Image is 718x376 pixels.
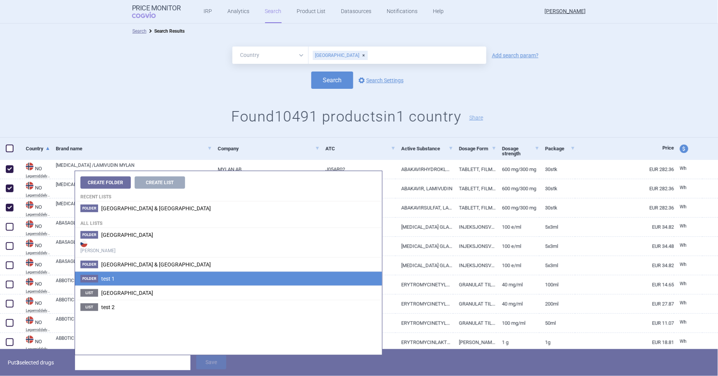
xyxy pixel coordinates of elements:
[26,163,33,170] img: Norway
[26,297,33,305] img: Norway
[311,72,353,89] button: Search
[396,294,453,313] a: ERYTROMYCINETYLSUKSINAT
[26,220,33,228] img: Norway
[496,179,539,198] a: 600 mg/300 mg
[680,204,687,210] span: Wholesale price without VAT
[680,300,687,306] span: Wholesale price without VAT
[674,221,703,232] a: Wh
[357,76,404,85] a: Search Settings
[154,28,185,34] strong: Search Results
[396,275,453,294] a: ERYTROMYCINETYLSUKSINAT
[453,237,496,256] a: INJEKSJONSVÆSKE, OPPLØSNING I FERDIGFYLT PENN
[453,256,496,275] a: INJEKSJONSVÆSKE, OPPLØSNING I FERDIGFYLT PENN
[80,303,98,311] span: List
[396,256,453,275] a: [MEDICAL_DATA] GLARGIN
[539,237,575,256] a: 5x3ml
[26,270,50,274] abbr: Legemiddelverke — List of medicinal products published by the Norwegian Medicines Agency.
[26,201,33,209] img: Norway
[26,289,50,293] abbr: Legemiddelverke — List of medicinal products published by the Norwegian Medicines Agency.
[674,336,703,348] a: Wh
[26,328,50,332] abbr: Legemiddelverke — List of medicinal products published by the Norwegian Medicines Agency.
[396,179,453,198] a: ABAKAVIR, LAMIVUDIN
[539,218,575,236] a: 5x3ml
[56,335,212,349] a: ABBOTICIN
[502,139,539,163] a: Dosage strength
[492,53,539,58] a: Add search param?
[326,139,396,158] a: ATC
[26,259,33,266] img: Norway
[20,316,50,332] a: NONOLegemiddelverke
[539,256,575,275] a: 5x3ml
[20,335,50,351] a: NONOLegemiddelverke
[212,160,320,179] a: MYLAN AB
[16,359,19,366] strong: 3
[80,261,98,268] span: Folder
[56,220,212,233] a: ABASAGLAR
[75,189,382,201] h4: Recent lists
[453,294,496,313] a: GRANULAT TIL MIKSTUR, SUSPENSJON
[680,223,687,229] span: Wholesale price without VAT
[453,333,496,352] a: [PERSON_NAME] TIL INFUSJONSVÆSKE, OPPLØSNING
[459,139,496,158] a: Dosage Form
[132,4,181,12] strong: Price Monitor
[575,256,674,275] a: EUR 34.82
[80,240,87,247] img: CZ
[8,355,69,370] p: Put selected drugs
[539,275,575,294] a: 100ml
[56,316,212,329] a: ABBOTICIN
[26,251,50,255] abbr: Legemiddelverke — List of medicinal products published by the Norwegian Medicines Agency.
[496,294,539,313] a: 40 mg/ml
[674,259,703,271] a: Wh
[20,258,50,274] a: NONOLegemiddelverke
[80,176,131,189] button: Create Folder
[56,200,212,214] a: [MEDICAL_DATA] VIATRIS
[56,258,212,272] a: ABASAGLAR
[539,198,575,217] a: 30stk
[101,290,153,296] span: Cyprus
[20,220,50,236] a: NONOLegemiddelverke
[575,275,674,294] a: EUR 14.65
[396,237,453,256] a: [MEDICAL_DATA] GLARGIN
[469,115,483,120] button: Share
[26,336,33,343] img: Norway
[496,333,539,352] a: 1 g
[26,240,33,247] img: Norway
[101,304,115,310] span: test 2
[313,51,368,60] div: [GEOGRAPHIC_DATA]
[545,139,575,158] a: Package
[56,181,212,195] a: [MEDICAL_DATA] ACCORD
[575,179,674,198] a: EUR 282.36
[196,355,226,369] button: Save
[663,145,674,151] span: Price
[496,237,539,256] a: 100 E/ml
[401,139,453,158] a: Active Substance
[101,205,211,211] span: Cyprus & Bulgaria
[26,174,50,178] abbr: Legemiddelverke — List of medicinal products published by the Norwegian Medicines Agency.
[396,333,453,352] a: ERYTROMYCINLAKTOBIONAT
[496,275,539,294] a: 40 mg/ml
[80,231,98,239] span: Folder
[539,294,575,313] a: 200ml
[218,139,320,158] a: Company
[20,162,50,178] a: NONOLegemiddelverke
[56,162,212,176] a: [MEDICAL_DATA] /LAMIVUDIN MYLAN
[26,278,33,286] img: Norway
[101,276,115,282] span: test 1
[56,139,212,158] a: Brand name
[674,240,703,251] a: Wh
[453,275,496,294] a: GRANULAT TIL MIKSTUR, SUSPENSJON
[575,314,674,333] a: EUR 11.07
[26,232,50,236] abbr: Legemiddelverke — List of medicinal products published by the Norwegian Medicines Agency.
[20,296,50,313] a: NONOLegemiddelverke
[496,198,539,217] a: 600 mg/300 mg
[56,239,212,253] a: ABASAGLAR
[132,12,167,18] span: COGVIO
[396,314,453,333] a: ERYTROMYCINETYLSUKSINAT
[26,193,50,197] abbr: Legemiddelverke — List of medicinal products published by the Norwegian Medicines Agency.
[396,218,453,236] a: [MEDICAL_DATA] GLARGIN
[674,317,703,328] a: Wh
[26,309,50,313] abbr: Legemiddelverke — List of medicinal products published by the Norwegian Medicines Agency.
[80,289,98,297] span: List
[539,333,575,352] a: 1g
[101,261,211,268] span: Cyprus & Bulgaria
